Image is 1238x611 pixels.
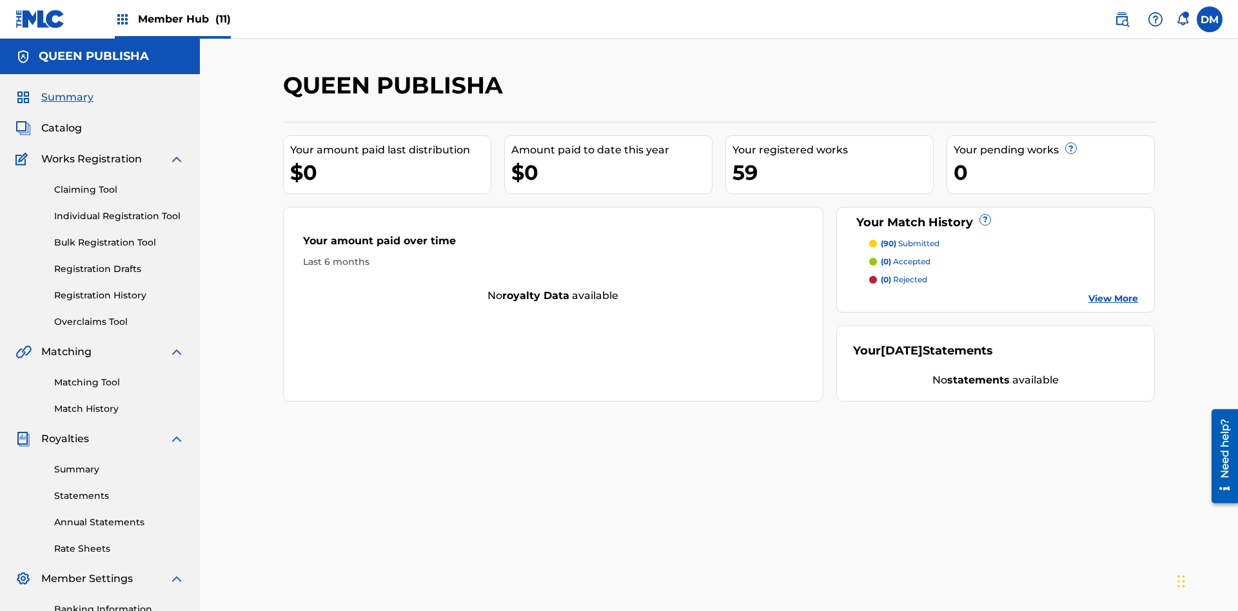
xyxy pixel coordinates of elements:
[732,142,933,158] div: Your registered works
[1148,12,1163,27] img: help
[947,374,1010,386] strong: statements
[881,256,930,267] p: accepted
[1066,143,1076,153] span: ?
[169,344,184,360] img: expand
[954,158,1154,187] div: 0
[41,431,89,447] span: Royalties
[15,90,93,105] a: SummarySummary
[869,238,1139,249] a: (90) submitted
[54,516,184,529] a: Annual Statements
[15,49,31,64] img: Accounts
[41,121,82,136] span: Catalog
[54,376,184,389] a: Matching Tool
[54,463,184,476] a: Summary
[41,151,142,167] span: Works Registration
[881,238,896,248] span: (90)
[54,489,184,503] a: Statements
[284,288,823,304] div: No available
[54,402,184,416] a: Match History
[15,90,31,105] img: Summary
[54,183,184,197] a: Claiming Tool
[511,158,712,187] div: $0
[869,274,1139,286] a: (0) rejected
[1174,549,1238,611] iframe: Chat Widget
[732,158,933,187] div: 59
[511,142,712,158] div: Amount paid to date this year
[1088,292,1138,305] a: View More
[881,274,927,286] p: rejected
[1202,404,1238,510] iframe: Resource Center
[215,13,231,25] span: (11)
[15,571,31,587] img: Member Settings
[303,255,803,269] div: Last 6 months
[290,142,491,158] div: Your amount paid last distribution
[853,373,1139,388] div: No available
[1109,6,1135,32] a: Public Search
[115,12,130,27] img: Top Rightsholders
[853,214,1139,231] div: Your Match History
[169,571,184,587] img: expand
[881,238,939,249] p: submitted
[1143,6,1168,32] div: Help
[1197,6,1223,32] div: User Menu
[54,542,184,556] a: Rate Sheets
[15,10,65,28] img: MLC Logo
[169,151,184,167] img: expand
[853,342,993,360] div: Your Statements
[54,262,184,276] a: Registration Drafts
[15,151,32,167] img: Works Registration
[15,344,32,360] img: Matching
[881,275,891,284] span: (0)
[54,236,184,249] a: Bulk Registration Tool
[41,344,92,360] span: Matching
[169,431,184,447] img: expand
[980,215,990,225] span: ?
[138,12,231,26] span: Member Hub
[54,289,184,302] a: Registration History
[54,315,184,329] a: Overclaims Tool
[881,257,891,266] span: (0)
[1114,12,1130,27] img: search
[283,71,509,100] h2: QUEEN PUBLISHA
[41,90,93,105] span: Summary
[41,571,133,587] span: Member Settings
[869,256,1139,267] a: (0) accepted
[15,121,82,136] a: CatalogCatalog
[881,344,923,358] span: [DATE]
[15,431,31,447] img: Royalties
[954,142,1154,158] div: Your pending works
[1177,562,1185,601] div: Drag
[502,289,569,302] strong: royalty data
[303,233,803,255] div: Your amount paid over time
[15,121,31,136] img: Catalog
[54,209,184,223] a: Individual Registration Tool
[39,49,149,64] h5: QUEEN PUBLISHA
[1176,13,1189,26] div: Notifications
[290,158,491,187] div: $0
